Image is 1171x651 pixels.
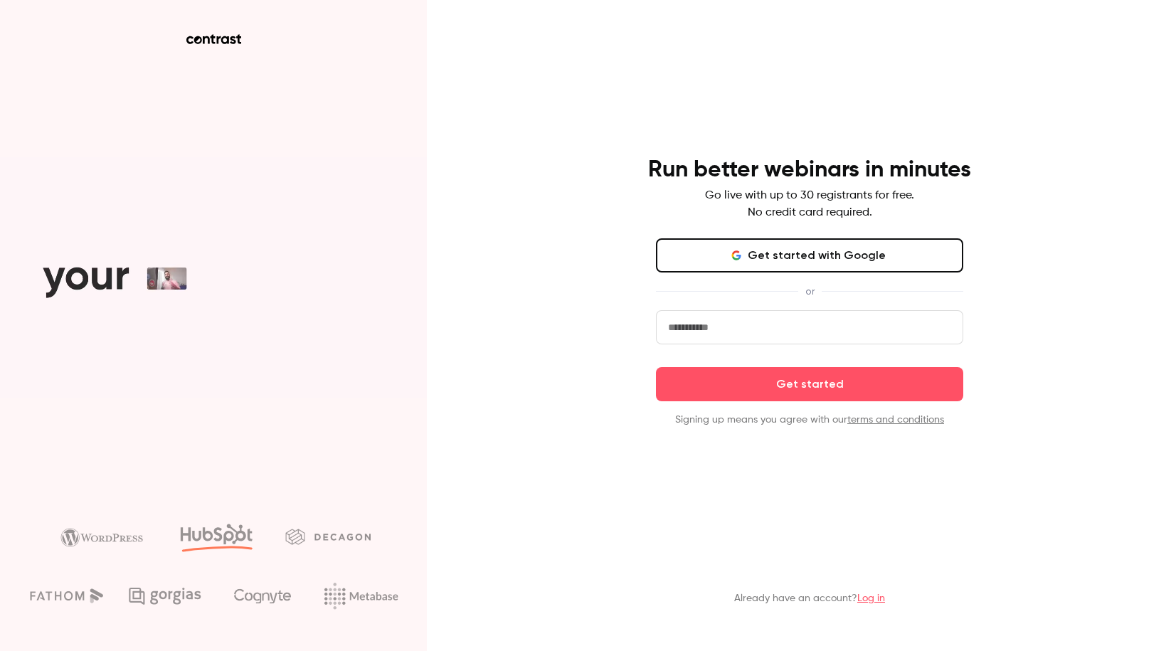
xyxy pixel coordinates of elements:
a: terms and conditions [847,415,944,425]
a: Log in [857,593,885,603]
img: decagon [285,529,371,544]
p: Go live with up to 30 registrants for free. No credit card required. [705,187,914,221]
span: or [798,284,822,299]
button: Get started with Google [656,238,963,272]
p: Signing up means you agree with our [656,413,963,427]
button: Get started [656,367,963,401]
h4: Run better webinars in minutes [648,156,971,184]
p: Already have an account? [734,591,885,605]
